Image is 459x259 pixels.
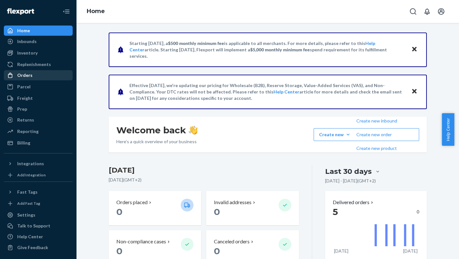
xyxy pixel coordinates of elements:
p: [DATE] ( GMT+2 ) [109,177,299,183]
h1: Welcome back [116,124,198,136]
div: Replenishments [17,61,51,68]
p: Orders placed [116,199,148,206]
div: Give Feedback [17,244,48,251]
button: Orders placed 0 [109,191,201,225]
a: Home [4,26,73,36]
span: 0 [116,206,122,217]
div: Last 30 days [325,166,372,176]
button: Create new order [351,128,414,142]
a: Freight [4,93,73,103]
div: Home [17,27,30,34]
span: 0 [214,206,220,217]
div: Prep [17,106,27,112]
button: Create new product [351,142,414,155]
div: Talk to Support [17,223,50,229]
button: Integrations [4,159,73,169]
button: Help Center [442,113,454,146]
img: Flexport logo [7,8,34,15]
p: [DATE] [403,248,418,254]
button: Open account menu [435,5,448,18]
div: Reporting [17,128,39,135]
a: Billing [4,138,73,148]
span: Create new inbound [356,119,397,123]
button: Open notifications [421,5,433,18]
a: Help Center [4,232,73,242]
a: Home [87,8,105,15]
p: Effective [DATE], we're updating our pricing for Wholesale (B2B), Reserve Storage, Value-Added Se... [129,82,405,101]
span: 5 [333,206,338,217]
div: Inventory [17,50,38,56]
a: Prep [4,104,73,114]
p: Canceled orders [214,238,250,245]
a: Replenishments [4,59,73,70]
p: Invalid addresses [214,199,251,206]
a: Add Integration [4,171,73,179]
span: 0 [214,246,220,256]
button: Invalid addresses 0 [206,191,299,225]
button: Close Navigation [60,5,73,18]
a: Help Center [273,89,299,94]
div: Freight [17,95,33,101]
div: Settings [17,212,35,218]
span: Create new order [356,132,397,137]
div: Billing [17,140,30,146]
span: Create new product [356,146,397,151]
a: Settings [4,210,73,220]
span: $5,000 monthly minimum fee [250,47,310,52]
button: Create new inbound [351,114,414,128]
button: Delivered orders [333,199,375,206]
button: Create newCreate new inboundCreate new orderCreate new product [314,128,419,141]
div: Returns [17,117,34,123]
button: Close [410,45,419,54]
a: Inventory [4,48,73,58]
button: Open Search Box [407,5,419,18]
a: Inbounds [4,36,73,47]
div: 0 [333,206,419,218]
div: Add Fast Tag [17,201,40,206]
a: Orders [4,70,73,80]
div: Inbounds [17,38,37,45]
span: $500 monthly minimum fee [168,41,224,46]
h3: [DATE] [109,165,299,175]
a: Reporting [4,126,73,137]
div: Integrations [17,160,44,167]
p: Starting [DATE], a is applicable to all merchants. For more details, please refer to this article... [129,40,405,59]
a: Returns [4,115,73,125]
div: Fast Tags [17,189,38,195]
button: Fast Tags [4,187,73,197]
ol: breadcrumbs [82,2,110,21]
button: Close [410,87,419,96]
div: Add Integration [17,172,46,178]
div: Help Center [17,233,43,240]
img: hand-wave emoji [189,126,198,135]
div: Orders [17,72,33,78]
a: Add Fast Tag [4,200,73,207]
span: 0 [116,246,122,256]
p: [DATE] [334,248,348,254]
p: Here’s a quick overview of your business [116,138,198,145]
p: [DATE] - [DATE] ( GMT+2 ) [325,178,376,184]
div: Parcel [17,84,31,90]
button: Give Feedback [4,242,73,253]
p: Non-compliance cases [116,238,166,245]
a: Talk to Support [4,221,73,231]
a: Parcel [4,82,73,92]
